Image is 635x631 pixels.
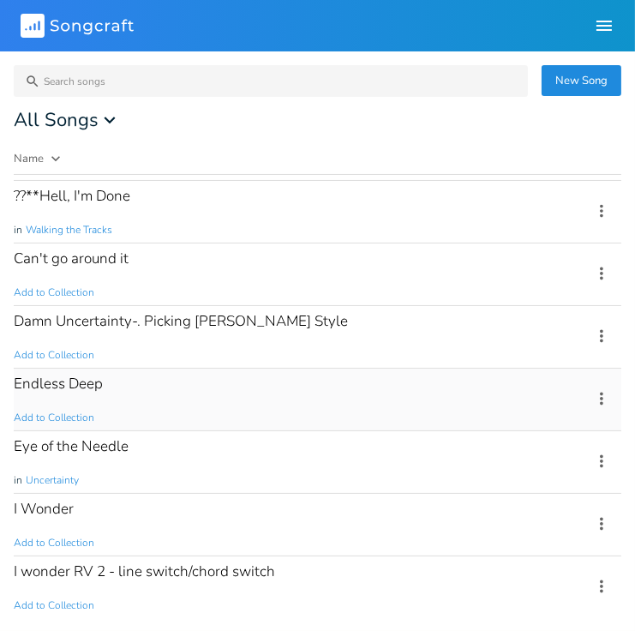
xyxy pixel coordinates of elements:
[14,251,129,266] div: Can't go around it
[14,223,22,237] span: in
[26,223,112,237] span: Walking the Tracks
[14,439,129,454] div: Eye of the Needle
[542,65,621,96] button: New Song
[14,411,94,425] span: Add to Collection
[14,151,44,166] div: Name
[14,502,74,516] div: I Wonder
[14,314,348,328] div: Damn Uncertainty-. Picking [PERSON_NAME] Style
[14,111,621,129] div: All Songs
[14,536,94,550] span: Add to Collection
[14,473,22,488] span: in
[14,189,130,203] div: ??**Hell, I'm Done
[14,598,94,613] span: Add to Collection
[14,285,94,300] span: Add to Collection
[26,473,79,488] span: Uncertainty
[14,376,103,391] div: Endless Deep
[14,150,572,167] button: Name
[14,65,528,97] input: Search songs
[14,348,94,363] span: Add to Collection
[14,564,275,579] div: I wonder RV 2 - line switch/chord switch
